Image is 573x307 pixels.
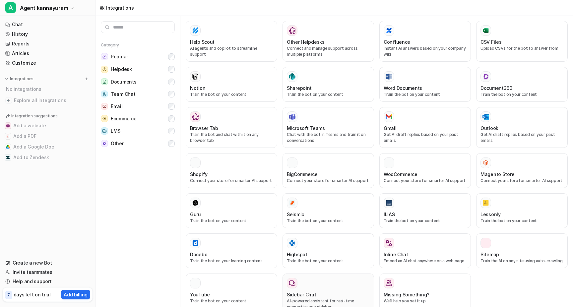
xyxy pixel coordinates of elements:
[11,113,57,119] p: Integration suggestions
[480,251,499,258] h3: Sitemap
[482,73,489,80] img: Document360
[386,200,392,206] img: ILIAS
[482,200,489,206] img: Lessonly
[480,125,498,132] h3: Outlook
[384,211,395,218] h3: ILIAS
[287,92,370,97] p: Train the bot on your content
[476,153,568,188] button: Magento StoreMagento StoreConnect your store for smarter AI support
[111,66,132,73] span: Helpdesk
[192,27,199,34] img: Help Scout
[3,258,93,268] a: Create a new Bot
[61,290,90,299] button: Add billing
[384,45,467,57] p: Instant AI answers based on your company wiki
[3,142,93,152] button: Add a Google DocAdd a Google Doc
[84,77,89,81] img: menu_add.svg
[283,193,374,228] button: SeismicSeismicTrain the bot on your content
[482,114,489,120] img: Outlook
[283,233,374,268] button: HighspotHighspotTrain the bot on your content
[186,193,277,228] button: GuruGuruTrain the bot on your content
[476,233,568,268] button: SitemapSitemapTrain the AI on any site using auto-crawling
[190,218,273,224] p: Train the bot on your content
[7,292,10,298] p: 7
[6,155,10,159] img: Add to Zendesk
[480,258,563,264] p: Train the AI on any site using auto-crawling
[480,92,563,97] p: Train the bot on your content
[283,67,374,102] button: SharepointSharepointTrain the bot on your content
[101,63,175,76] button: HelpdeskHelpdesk
[3,49,93,58] a: Articles
[287,218,370,224] p: Train the bot on your content
[476,193,568,228] button: LessonlyLessonlyTrain the bot on your content
[3,131,93,142] button: Add a PDFAdd a PDF
[6,145,10,149] img: Add a Google Doc
[99,4,134,11] a: Integrations
[379,233,471,268] button: Inline ChatEmbed an AI chat anywhere on a web page
[480,45,563,51] p: Upload CSVs for the bot to answer from
[186,21,277,62] button: Help ScoutHelp ScoutAI agents and copilot to streamline support
[5,97,12,104] img: explore all integrations
[379,67,471,102] button: Word DocumentsWord DocumentsTrain the bot on your content
[111,140,124,147] span: Other
[101,53,108,60] img: Popular
[101,127,108,135] img: LMS
[101,103,108,110] img: Email
[101,76,175,88] button: DocumentsDocuments
[3,268,93,277] a: Invite teammates
[287,45,370,57] p: Connect and manage support across multiple platforms.
[289,240,295,246] img: Highspot
[379,21,471,62] button: ConfluenceConfluenceInstant AI answers based on your company wiki
[111,53,128,60] span: Popular
[476,107,568,148] button: OutlookOutlookGet AI draft replies based on your past emails
[111,79,136,85] span: Documents
[283,107,374,148] button: Microsoft TeamsMicrosoft TeamsChat with the bot in Teams and train it on conversations
[101,91,108,97] img: Team Chat
[192,73,199,80] img: Notion
[190,92,273,97] p: Train the bot on your content
[480,132,563,144] p: Get AI draft replies based on your past emails
[379,107,471,148] button: GmailGmailGet AI draft replies based on your past emails
[101,115,108,122] img: Ecommerce
[101,66,108,73] img: Helpdesk
[287,178,370,184] p: Connect your store for smarter AI support
[101,100,175,112] button: EmailEmail
[482,27,489,34] img: CSV Files
[192,240,199,246] img: Docebo
[111,128,120,134] span: LMS
[101,125,175,137] button: LMSLMS
[3,76,35,82] button: Integrations
[384,38,410,45] h3: Confluence
[106,4,134,11] div: Integrations
[186,233,277,268] button: DoceboDoceboTrain the bot on your learning content
[386,74,392,80] img: Word Documents
[384,298,467,304] p: We’ll help you set it up
[384,218,467,224] p: Train the bot on your content
[386,280,392,286] img: Missing Something?
[384,132,467,144] p: Get AI draft replies based on your past emails
[480,178,563,184] p: Connect your store for smarter AI support
[190,45,273,57] p: AI agents and copilot to streamline support
[482,240,489,246] img: Sitemap
[190,171,208,178] h3: Shopify
[480,171,514,178] h3: Magento Store
[287,258,370,264] p: Train the bot on your content
[289,113,295,120] img: Microsoft Teams
[384,85,422,92] h3: Word Documents
[186,153,277,188] button: ShopifyShopifyConnect your store for smarter AI support
[101,140,108,147] img: Other
[186,107,277,148] button: Browser TabBrowser TabTrain the bot and chat with it on any browser tab
[190,211,201,218] h3: Guru
[192,200,199,206] img: Guru
[192,280,199,286] img: YouTube
[186,67,277,102] button: NotionNotionTrain the bot on your content
[482,159,489,166] img: Magento Store
[14,95,90,106] span: Explore all integrations
[287,132,370,144] p: Chat with the bot in Teams and train it on conversations
[384,251,408,258] h3: Inline Chat
[190,251,207,258] h3: Docebo
[379,193,471,228] button: ILIASILIASTrain the bot on your content
[287,291,316,298] h3: Sidebar Chat
[190,291,210,298] h3: YouTube
[10,76,33,82] p: Integrations
[111,115,136,122] span: Ecommerce
[5,2,16,13] span: A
